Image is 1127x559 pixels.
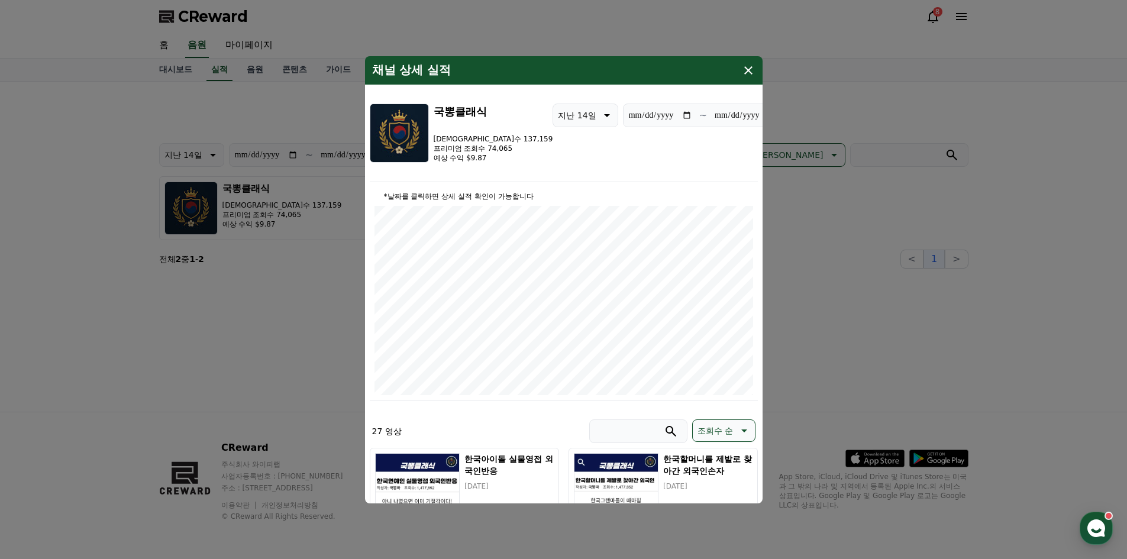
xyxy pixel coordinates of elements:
[434,134,553,144] p: [DEMOGRAPHIC_DATA]수 137,159
[4,375,78,405] a: 홈
[434,153,553,163] p: 예상 수익 $9.87
[697,422,733,439] p: 조회수 순
[365,56,763,503] div: modal
[374,192,753,201] p: *날짜를 클릭하면 상세 실적 확인이 가능합니다
[434,144,553,153] p: 프리미엄 조회수 74,065
[663,453,752,477] h5: 한국할머니를 제발로 찾아간 외국인손자
[153,375,227,405] a: 설정
[553,104,618,127] button: 지난 14일
[663,482,752,491] p: [DATE]
[183,393,197,402] span: 설정
[372,63,451,77] h4: 채널 상세 실적
[464,482,553,491] p: [DATE]
[699,108,707,122] p: ~
[108,393,122,403] span: 대화
[372,425,402,437] p: 27 영상
[434,104,553,120] h3: 국뽕클래식
[558,107,596,124] p: 지난 14일
[370,104,429,163] img: 국뽕클래식
[692,419,755,442] button: 조회수 순
[78,375,153,405] a: 대화
[464,453,553,477] h5: 한국아이돌 실물영접 외국인반응
[37,393,44,402] span: 홈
